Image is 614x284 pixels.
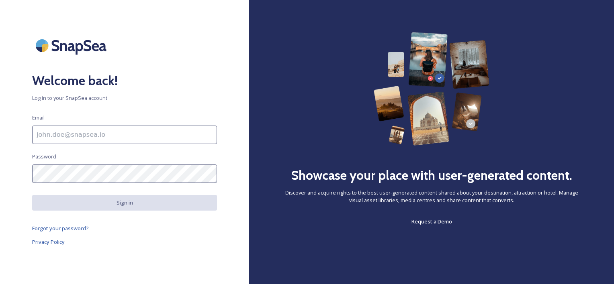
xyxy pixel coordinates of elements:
img: 63b42ca75bacad526042e722_Group%20154-p-800.png [374,32,490,146]
h2: Welcome back! [32,71,217,90]
span: Discover and acquire rights to the best user-generated content shared about your destination, att... [281,189,582,204]
span: Forgot your password? [32,225,89,232]
button: Sign in [32,195,217,211]
img: SnapSea Logo [32,32,113,59]
input: john.doe@snapsea.io [32,126,217,144]
span: Email [32,114,45,122]
span: Log in to your SnapSea account [32,94,217,102]
span: Request a Demo [411,218,452,225]
a: Forgot your password? [32,223,217,233]
span: Password [32,153,56,160]
a: Privacy Policy [32,237,217,247]
a: Request a Demo [411,217,452,226]
h2: Showcase your place with user-generated content. [291,166,572,185]
span: Privacy Policy [32,238,65,245]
